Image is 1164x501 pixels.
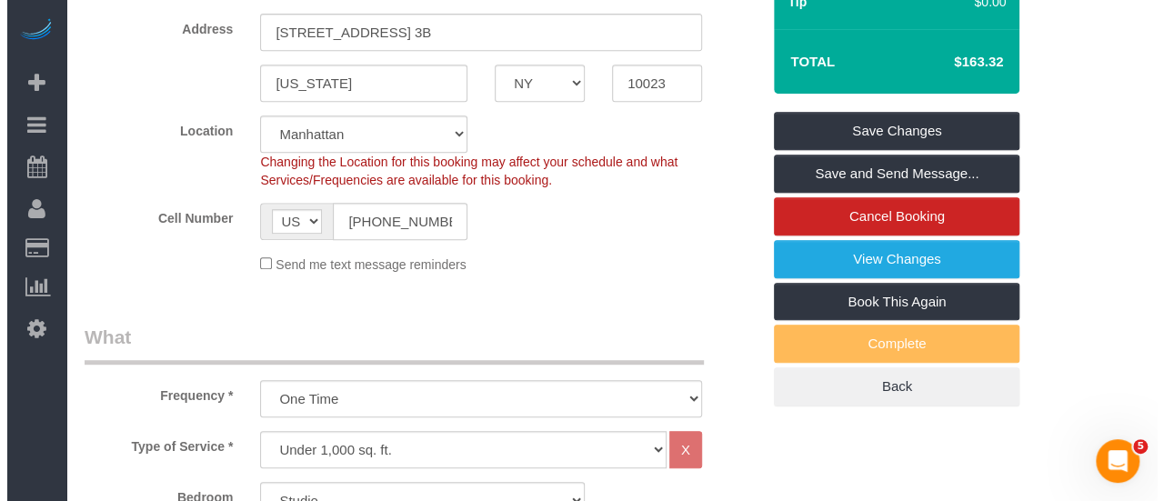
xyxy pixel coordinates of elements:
a: Save Changes [767,112,1012,150]
label: Type of Service * [64,431,239,456]
span: Send me text message reminders [268,257,458,272]
span: Changing the Location for this booking may affect your schedule and what Services/Frequencies are... [253,155,670,187]
iframe: Intercom live chat [1089,439,1132,483]
h4: $163.32 [892,55,996,70]
a: Save and Send Message... [767,155,1012,193]
label: Address [64,14,239,38]
input: City [253,65,460,102]
a: Cancel Booking [767,197,1012,235]
a: View Changes [767,240,1012,278]
a: Book This Again [767,283,1012,321]
img: Automaid Logo [11,18,47,44]
input: Zip Code [605,65,695,102]
label: Frequency * [64,380,239,405]
a: Back [767,367,1012,406]
label: Cell Number [64,203,239,227]
strong: Total [783,54,828,69]
span: 5 [1126,439,1140,454]
legend: What [77,324,697,365]
input: Cell Number [326,203,460,240]
label: Location [64,115,239,140]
